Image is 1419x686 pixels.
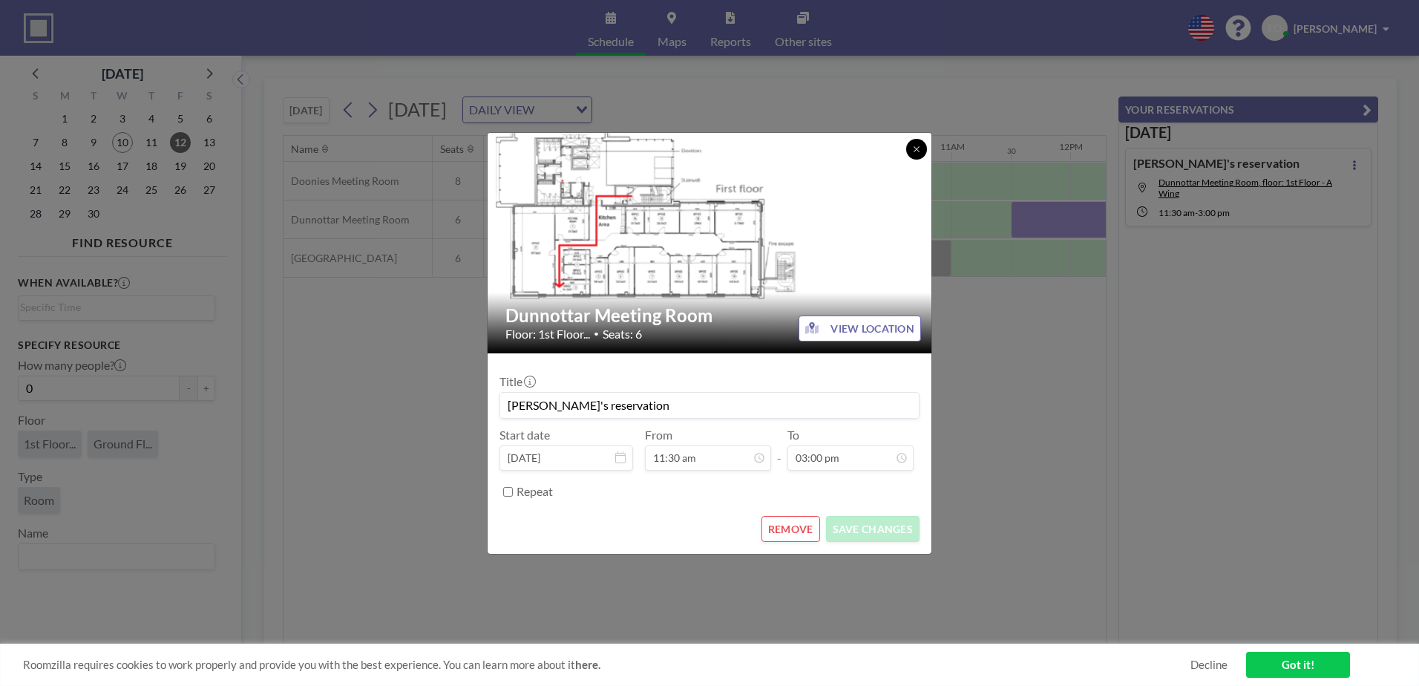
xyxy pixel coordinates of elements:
span: Seats: 6 [603,327,642,342]
label: Title [499,374,534,389]
img: 537.png [488,117,933,367]
a: here. [575,658,600,671]
label: Repeat [517,484,553,499]
label: From [645,428,672,442]
label: To [787,428,799,442]
button: VIEW LOCATION [799,316,921,342]
label: Start date [499,428,550,442]
span: Floor: 1st Floor... [505,327,590,342]
a: Got it! [1246,652,1350,678]
span: Roomzilla requires cookies to work properly and provide you with the best experience. You can lea... [23,658,1190,672]
span: • [594,328,599,339]
button: REMOVE [761,516,820,542]
input: (No title) [500,393,919,418]
h2: Dunnottar Meeting Room [505,304,915,327]
span: - [777,433,781,465]
button: SAVE CHANGES [826,516,920,542]
a: Decline [1190,658,1228,672]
